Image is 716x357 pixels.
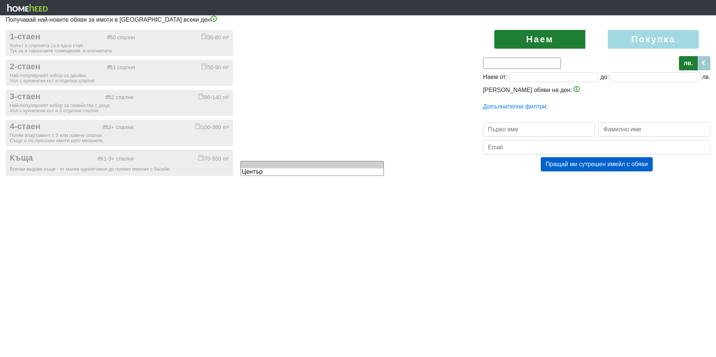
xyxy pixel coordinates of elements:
div: 1-3+ спални [97,156,134,162]
button: 3-стаен 2 спални 80-140 m² Най-популярният избор за семейства с деца.Хол с кухненски кът и 2 отде... [6,90,233,116]
div: Голям апартамент с 3 или повече спални. Също и по-луксозни имоти като мезонети. [10,133,229,143]
div: [PERSON_NAME] обяви на ден: [483,86,710,95]
div: Най-популярният избор за двойки. Хол с кухненски кът и отделна спалня [10,73,229,83]
div: 2 спални [105,94,133,101]
div: 1 спалня [107,64,135,71]
span: 2-стаен [10,62,40,72]
div: до: [600,73,609,82]
button: 1-стаен 0 спални 30-60 m² Холът и спалнята са в една стая.Тук са и таванските помещения, и ателие... [6,30,233,56]
button: 2-стаен 1 спалня 50-90 m² Най-популярният избор за двойки.Хол с кухненски кът и отделна спалня [6,60,233,86]
div: 100-260 m² [195,123,229,131]
label: € [697,56,710,70]
button: Къща 1-3+ спални 70-550 m² Всички видове къщи - от малки едноетажни до големи имения с басейн. [6,150,233,176]
div: Всички видове къщи - от малки едноетажни до големи имения с басейн. [10,167,229,172]
div: 3+ спални [102,124,134,131]
option: Център [241,168,383,176]
label: Наем [494,30,585,49]
input: Email [483,140,710,155]
span: 1-стаен [10,32,40,42]
input: Първо име [483,122,595,137]
label: лв. [679,56,698,70]
span: 3-стаен [10,92,40,102]
button: 4-стаен 3+ спални 100-260 m² Голям апартамент с 3 или повече спални.Също и по-луксозни имоти като... [6,120,233,146]
button: Пращай ми сутрешен имейл с обяви [541,157,653,171]
div: 50-90 m² [201,63,229,71]
div: 30-60 m² [201,33,229,41]
label: Покупка [608,30,699,49]
img: Тук ти показваме средно по колко нови обяви, отговарящи на избраните филтри излизат за 1 ден. Т.е... [574,86,580,92]
img: Първо избери колко стаен апартамент искаш. След това цъкни върху картата, за да избереш квартали.... [211,16,217,22]
div: Холът и спалнята са в една стая. Тук са и таванските помещения, и ателиетата. [10,43,229,54]
span: Къща [10,153,33,163]
p: Получавай най-новите обяви за имоти в [GEOGRAPHIC_DATA] всеки ден [6,15,710,24]
div: 0 спални [107,34,135,41]
div: 80-140 m² [198,93,229,101]
div: Наем от: [483,73,507,82]
input: Фамилно име [598,122,710,137]
span: 4-стаен [10,122,40,132]
div: лв. [702,73,710,82]
div: 70-550 m² [198,155,229,162]
a: Допълнителни филтри: [483,103,548,110]
div: Най-популярният избор за семейства с деца. Хол с кухненски кът и 2 отделни спални [10,103,229,113]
